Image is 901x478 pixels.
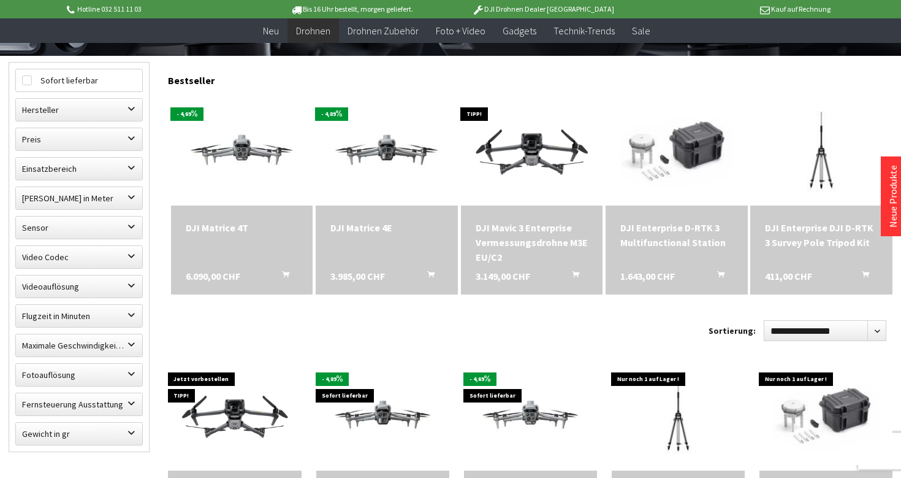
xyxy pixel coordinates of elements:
[606,97,748,204] img: DJI Enterprise D-RTK 3 Multifunctional Station
[476,220,588,264] div: DJI Mavic 3 Enterprise Vermessungsdrohne M3E EU/C2
[186,220,298,235] a: DJI Matrice 4T 6.090,00 CHF In den Warenkorb
[16,99,142,121] label: Hersteller
[639,2,830,17] p: Kauf auf Rechnung
[330,269,385,283] span: 3.985,00 CHF
[256,2,447,17] p: Bis 16 Uhr bestellt, morgen geliefert.
[709,321,756,341] label: Sortierung:
[412,269,442,285] button: In den Warenkorb
[16,187,142,209] label: Maximale Flughöhe in Meter
[16,217,142,239] label: Sensor
[545,18,623,44] a: Technik-Trends
[16,158,142,180] label: Einsatzbereich
[186,220,298,235] div: DJI Matrice 4T
[476,220,588,264] a: DJI Mavic 3 Enterprise Vermessungsdrohne M3E EU/C2 3.149,00 CHF In den Warenkorb
[316,110,458,191] img: DJI Matrice 4E
[702,269,732,285] button: In den Warenkorb
[16,334,142,357] label: Maximale Geschwindigkeit in km/h
[436,25,485,37] span: Foto + Video
[16,393,142,415] label: Fernsteuerung Ausstattung
[623,18,659,44] a: Sale
[16,423,142,445] label: Gewicht in gr
[750,97,892,204] img: DJI Enterprise DJI D-RTK 3 Survey Pole Tripod Kit
[887,165,899,228] a: Neue Produkte
[254,18,287,44] a: Neu
[168,378,301,453] img: DJI Mavic 3E
[287,18,339,44] a: Drohnen
[348,25,419,37] span: Drohnen Zubehör
[296,25,330,37] span: Drohnen
[553,25,615,37] span: Technik-Trends
[632,25,650,37] span: Sale
[316,378,449,453] img: DJI Matrice 4E
[16,276,142,298] label: Videoauflösung
[476,269,530,283] span: 3.149,00 CHF
[267,269,297,285] button: In den Warenkorb
[461,110,603,191] img: DJI Mavic 3E
[16,246,142,268] label: Video Codec
[16,364,142,386] label: Fotoauflösung
[330,220,443,235] div: DJI Matrice 4E
[765,269,812,283] span: 411,00 CHF
[557,269,587,285] button: In den Warenkorb
[620,220,733,250] div: DJI Enterprise D-RTK 3 Multifunctional Station
[847,269,876,285] button: In den Warenkorb
[765,220,878,250] div: DJI Enterprise DJI D-RTK 3 Survey Pole Tripod Kit
[620,220,733,250] a: DJI Enterprise D-RTK 3 Multifunctional Station 1.643,00 CHF In den Warenkorb
[759,365,892,465] img: DJI Enterprise D-RTK 3 Multifunctional Station
[494,18,545,44] a: Gadgets
[339,18,427,44] a: Drohnen Zubehör
[503,25,536,37] span: Gadgets
[16,305,142,327] label: Flugzeit in Minuten
[765,220,878,250] a: DJI Enterprise DJI D-RTK 3 Survey Pole Tripod Kit 411,00 CHF In den Warenkorb
[168,62,892,93] div: Bestseller
[263,25,279,37] span: Neu
[447,2,639,17] p: DJI Drohnen Dealer [GEOGRAPHIC_DATA]
[620,269,675,283] span: 1.643,00 CHF
[171,110,313,191] img: DJI Matrice 4T
[186,269,240,283] span: 6.090,00 CHF
[16,128,142,150] label: Preis
[16,69,142,91] label: Sofort lieferbar
[612,365,745,465] img: DJI Enterprise DJI D-RTK 3 Survey Pole Tripod Kit
[427,18,494,44] a: Foto + Video
[464,378,597,453] img: DJI Matrice 4T
[64,2,256,17] p: Hotline 032 511 11 03
[330,220,443,235] a: DJI Matrice 4E 3.985,00 CHF In den Warenkorb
